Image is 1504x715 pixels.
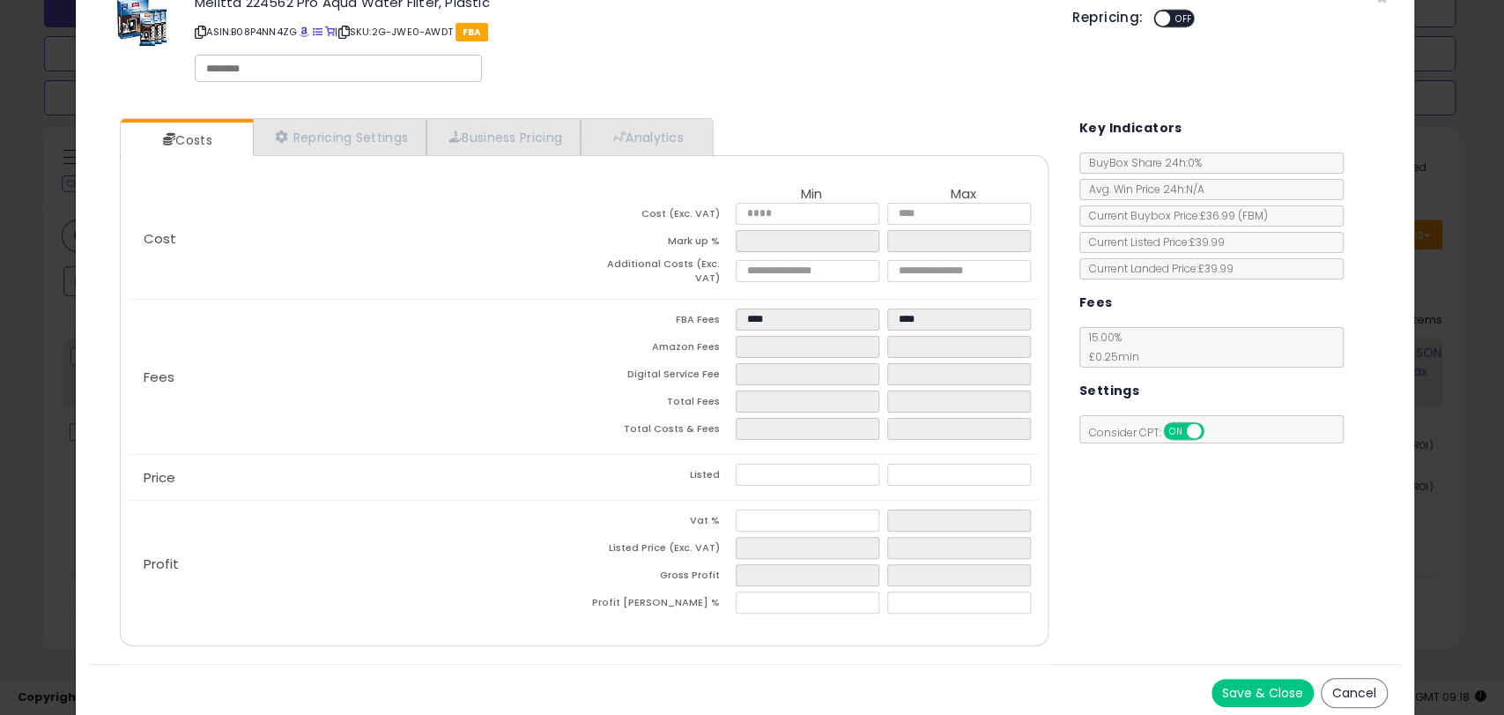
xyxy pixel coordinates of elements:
[584,336,736,363] td: Amazon Fees
[1321,678,1388,708] button: Cancel
[1238,208,1268,223] span: ( FBM )
[313,25,322,39] a: All offer listings
[584,464,736,491] td: Listed
[1170,11,1198,26] span: OFF
[584,309,736,336] td: FBA Fees
[1080,330,1139,364] span: 15.00 %
[1080,425,1227,440] span: Consider CPT:
[584,391,736,418] td: Total Fees
[130,471,584,485] p: Price
[584,203,736,230] td: Cost (Exc. VAT)
[195,18,1046,46] p: ASIN: B08P4NN4ZG | SKU: 2G-JWE0-AWDT
[121,123,251,158] a: Costs
[253,119,427,155] a: Repricing Settings
[584,257,736,290] td: Additional Costs (Exc. VAT)
[581,119,711,155] a: Analytics
[584,418,736,445] td: Total Costs & Fees
[584,564,736,592] td: Gross Profit
[1201,424,1229,439] span: OFF
[130,370,584,384] p: Fees
[1165,424,1187,439] span: ON
[1079,292,1113,314] h5: Fees
[1080,155,1202,170] span: BuyBox Share 24h: 0%
[584,510,736,537] td: Vat %
[584,230,736,257] td: Mark up %
[456,23,488,41] span: FBA
[584,592,736,619] td: Profit [PERSON_NAME] %
[1080,235,1225,250] span: Current Listed Price: £39.99
[1080,349,1139,364] span: £0.25 min
[300,25,309,39] a: BuyBox page
[1080,261,1234,276] span: Current Landed Price: £39.99
[426,119,581,155] a: Business Pricing
[1080,208,1268,223] span: Current Buybox Price:
[1079,380,1139,402] h5: Settings
[584,537,736,564] td: Listed Price (Exc. VAT)
[887,187,1039,203] th: Max
[325,25,335,39] a: Your listing only
[1079,117,1182,139] h5: Key Indicators
[1080,182,1204,197] span: Avg. Win Price 24h: N/A
[130,557,584,571] p: Profit
[1200,208,1268,223] span: £36.99
[1072,11,1143,25] h5: Repricing:
[736,187,887,203] th: Min
[1211,679,1314,707] button: Save & Close
[584,363,736,391] td: Digital Service Fee
[130,232,584,246] p: Cost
